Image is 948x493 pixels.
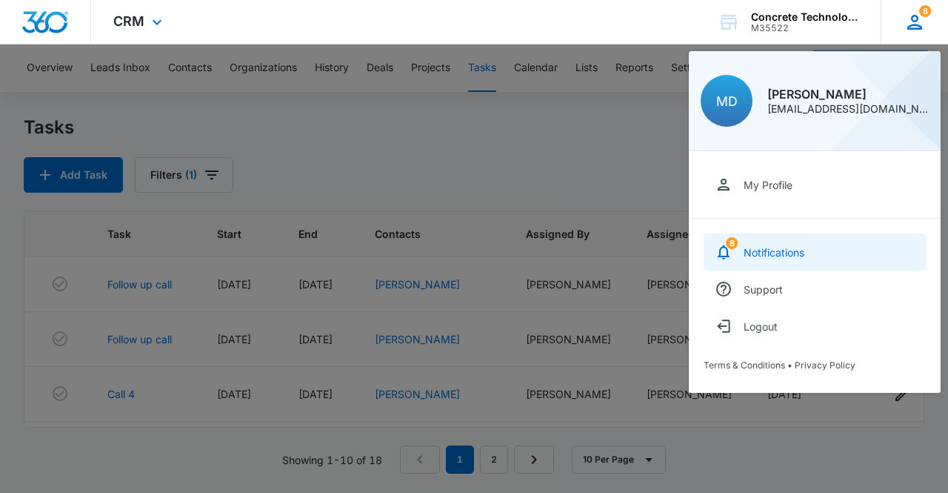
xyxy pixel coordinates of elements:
[704,308,926,345] button: Logout
[726,237,738,249] div: notifications count
[704,271,926,308] a: Support
[751,11,859,23] div: account name
[744,246,804,259] div: Notifications
[744,320,778,333] div: Logout
[113,13,144,29] span: CRM
[726,237,738,249] span: 8
[751,23,859,33] div: account id
[767,104,929,114] div: [EMAIL_ADDRESS][DOMAIN_NAME]
[716,93,738,109] span: MD
[704,234,926,271] a: notifications countNotifications
[744,179,792,191] div: My Profile
[704,166,926,203] a: My Profile
[795,360,855,371] a: Privacy Policy
[767,88,929,100] div: [PERSON_NAME]
[704,360,926,371] div: •
[919,5,931,17] span: 8
[919,5,931,17] div: notifications count
[704,360,785,371] a: Terms & Conditions
[744,283,783,296] div: Support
